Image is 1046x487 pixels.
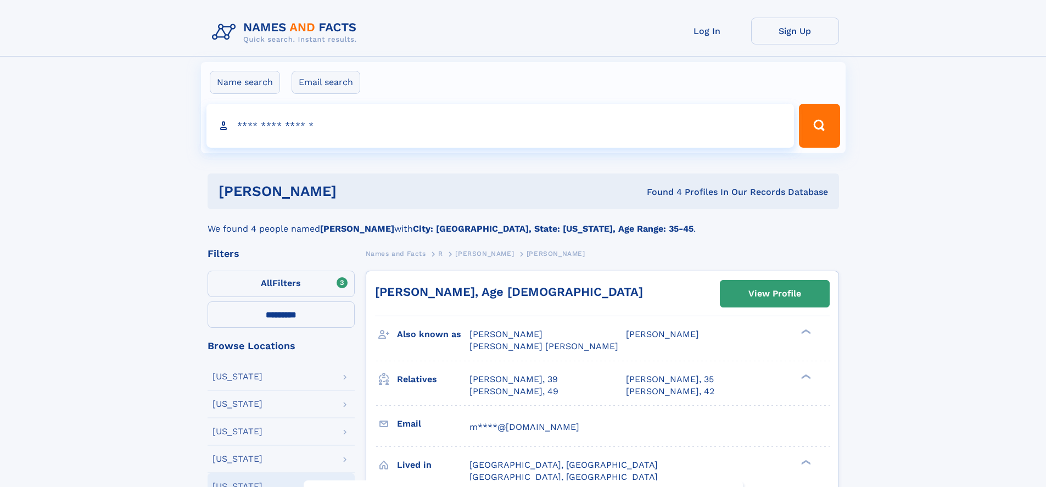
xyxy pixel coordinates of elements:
[292,71,360,94] label: Email search
[208,341,355,351] div: Browse Locations
[527,250,585,258] span: [PERSON_NAME]
[626,329,699,339] span: [PERSON_NAME]
[375,285,643,299] a: [PERSON_NAME], Age [DEMOGRAPHIC_DATA]
[799,104,840,148] button: Search Button
[455,250,514,258] span: [PERSON_NAME]
[720,281,829,307] a: View Profile
[210,71,280,94] label: Name search
[469,373,558,385] a: [PERSON_NAME], 39
[491,186,828,198] div: Found 4 Profiles In Our Records Database
[469,472,658,482] span: [GEOGRAPHIC_DATA], [GEOGRAPHIC_DATA]
[261,278,272,288] span: All
[438,250,443,258] span: R
[219,184,492,198] h1: [PERSON_NAME]
[469,385,558,398] a: [PERSON_NAME], 49
[438,247,443,260] a: R
[212,427,262,436] div: [US_STATE]
[455,247,514,260] a: [PERSON_NAME]
[212,400,262,408] div: [US_STATE]
[469,460,658,470] span: [GEOGRAPHIC_DATA], [GEOGRAPHIC_DATA]
[208,249,355,259] div: Filters
[397,456,469,474] h3: Lived in
[469,329,542,339] span: [PERSON_NAME]
[320,223,394,234] b: [PERSON_NAME]
[208,271,355,297] label: Filters
[748,281,801,306] div: View Profile
[206,104,795,148] input: search input
[212,455,262,463] div: [US_STATE]
[397,325,469,344] h3: Also known as
[366,247,426,260] a: Names and Facts
[798,458,812,466] div: ❯
[208,209,839,236] div: We found 4 people named with .
[798,373,812,380] div: ❯
[751,18,839,44] a: Sign Up
[397,370,469,389] h3: Relatives
[798,328,812,335] div: ❯
[469,341,618,351] span: [PERSON_NAME] [PERSON_NAME]
[626,373,714,385] a: [PERSON_NAME], 35
[212,372,262,381] div: [US_STATE]
[208,18,366,47] img: Logo Names and Facts
[663,18,751,44] a: Log In
[626,385,714,398] a: [PERSON_NAME], 42
[397,415,469,433] h3: Email
[413,223,693,234] b: City: [GEOGRAPHIC_DATA], State: [US_STATE], Age Range: 35-45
